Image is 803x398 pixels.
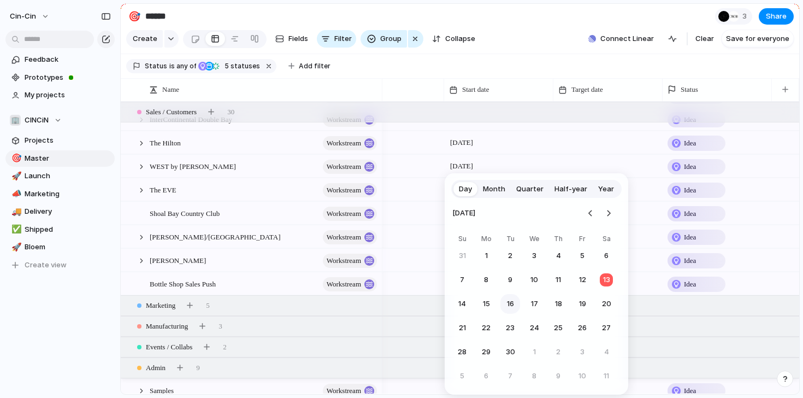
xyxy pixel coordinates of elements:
button: Thursday, October 2nd, 2025 [548,342,568,362]
button: Friday, September 26th, 2025 [572,318,592,338]
button: Quarter [511,180,549,198]
button: Sunday, September 21st, 2025 [452,318,472,338]
button: Friday, September 12th, 2025 [572,270,592,290]
button: Monday, October 6th, 2025 [476,366,496,386]
button: Friday, October 10th, 2025 [572,366,592,386]
button: Sunday, August 31st, 2025 [452,246,472,266]
button: Saturday, September 27th, 2025 [597,318,616,338]
button: Year [593,180,619,198]
button: Tuesday, September 2nd, 2025 [500,246,520,266]
button: Saturday, September 20th, 2025 [597,294,616,314]
th: Monday [476,234,496,246]
button: Go to the Next Month [601,206,616,221]
button: Thursday, September 25th, 2025 [548,318,568,338]
th: Friday [572,234,592,246]
button: Friday, September 19th, 2025 [572,294,592,314]
span: Day [459,184,472,195]
button: Wednesday, September 17th, 2025 [524,294,544,314]
button: Monday, September 29th, 2025 [476,342,496,362]
button: Wednesday, October 8th, 2025 [524,366,544,386]
button: Saturday, October 4th, 2025 [597,342,616,362]
th: Wednesday [524,234,544,246]
th: Sunday [452,234,472,246]
button: Saturday, October 11th, 2025 [597,366,616,386]
button: Go to the Previous Month [583,206,598,221]
button: Sunday, October 5th, 2025 [452,366,472,386]
button: Thursday, October 9th, 2025 [548,366,568,386]
button: Monday, September 22nd, 2025 [476,318,496,338]
span: Quarter [516,184,544,195]
button: Month [477,180,511,198]
button: Wednesday, September 24th, 2025 [524,318,544,338]
button: Day [453,180,477,198]
button: Thursday, September 11th, 2025 [548,270,568,290]
span: [DATE] [452,201,475,225]
button: Wednesday, October 1st, 2025 [524,342,544,362]
button: Sunday, September 7th, 2025 [452,270,472,290]
button: Thursday, September 4th, 2025 [548,246,568,266]
button: Monday, September 15th, 2025 [476,294,496,314]
button: Wednesday, September 10th, 2025 [524,270,544,290]
th: Thursday [548,234,568,246]
button: Tuesday, September 16th, 2025 [500,294,520,314]
button: Wednesday, September 3rd, 2025 [524,246,544,266]
th: Tuesday [500,234,520,246]
button: Tuesday, September 30th, 2025 [500,342,520,362]
button: Thursday, September 18th, 2025 [548,294,568,314]
button: Sunday, September 28th, 2025 [452,342,472,362]
button: Saturday, September 6th, 2025 [597,246,616,266]
button: Friday, September 5th, 2025 [572,246,592,266]
button: Friday, October 3rd, 2025 [572,342,592,362]
button: Tuesday, September 9th, 2025 [500,270,520,290]
button: Monday, September 1st, 2025 [476,246,496,266]
button: Today, Saturday, September 13th, 2025 [597,270,616,290]
span: Year [598,184,614,195]
button: Monday, September 8th, 2025 [476,270,496,290]
span: Month [483,184,505,195]
button: Sunday, September 14th, 2025 [452,294,472,314]
button: Tuesday, October 7th, 2025 [500,366,520,386]
table: September 2025 [452,234,616,386]
button: Half-year [549,180,593,198]
button: Tuesday, September 23rd, 2025 [500,318,520,338]
span: Half-year [554,184,587,195]
th: Saturday [597,234,616,246]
